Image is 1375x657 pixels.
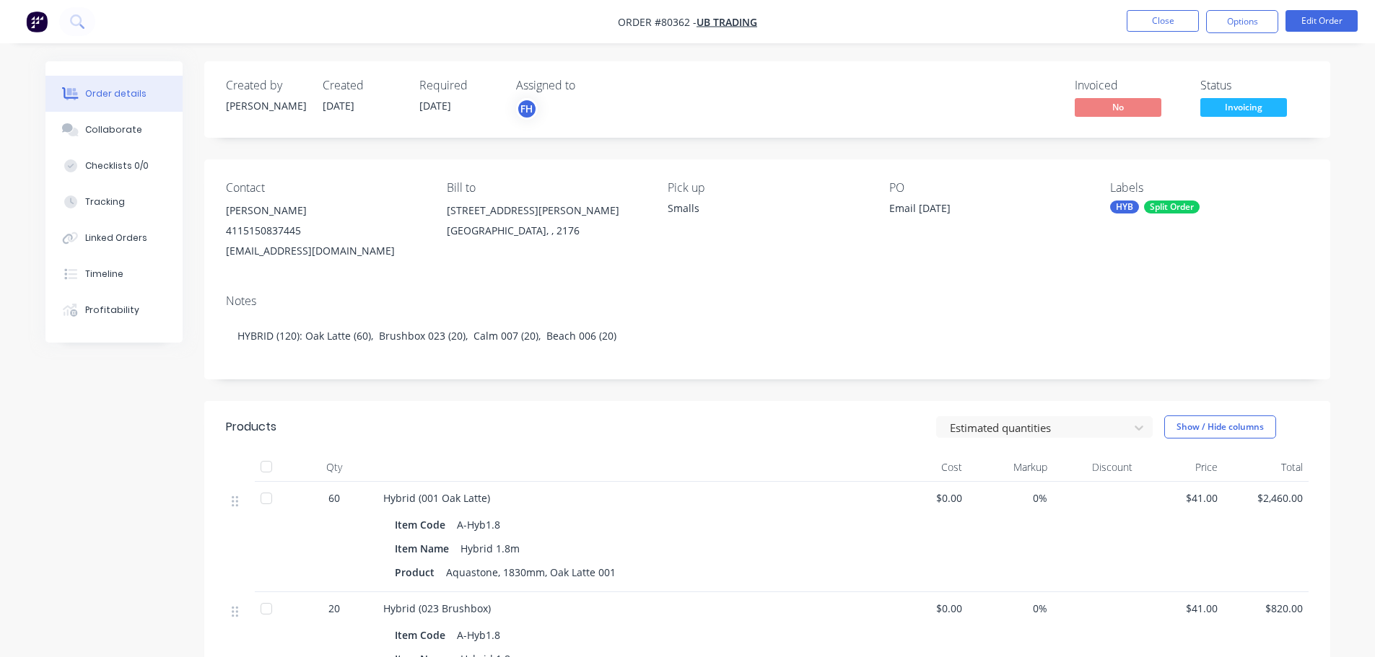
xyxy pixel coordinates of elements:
[328,601,340,616] span: 20
[395,538,455,559] div: Item Name
[85,268,123,281] div: Timeline
[323,99,354,113] span: [DATE]
[974,490,1047,506] span: 0%
[226,98,305,113] div: [PERSON_NAME]
[45,184,183,220] button: Tracking
[883,453,968,482] div: Cost
[226,221,424,241] div: 4115150837445
[889,200,1070,221] div: Email [DATE]
[889,490,962,506] span: $0.00
[451,625,506,645] div: A-Hyb1.8
[668,200,865,216] div: Smalls
[1053,453,1138,482] div: Discount
[1144,601,1218,616] span: $41.00
[226,200,424,261] div: [PERSON_NAME]4115150837445[EMAIL_ADDRESS][DOMAIN_NAME]
[328,490,340,506] span: 60
[1110,181,1308,195] div: Labels
[291,453,377,482] div: Qty
[85,123,142,136] div: Collaborate
[419,99,451,113] span: [DATE]
[447,221,645,241] div: [GEOGRAPHIC_DATA], , 2176
[451,514,506,535] div: A-Hyb1.8
[889,181,1087,195] div: PO
[226,294,1309,308] div: Notes
[323,79,402,92] div: Created
[1200,79,1309,92] div: Status
[516,79,660,92] div: Assigned to
[45,220,183,256] button: Linked Orders
[1110,200,1139,213] div: HYB
[85,304,139,317] div: Profitability
[440,562,621,583] div: Aquastone, 1830mm, Oak Latte 001
[395,562,440,583] div: Product
[85,195,125,208] div: Tracking
[85,232,147,244] div: Linked Orders
[45,112,183,148] button: Collaborate
[974,601,1047,616] span: 0%
[668,181,865,195] div: Pick up
[1127,10,1199,32] button: Close
[1075,98,1161,116] span: No
[383,601,491,615] span: Hybrid (023 Brushbox)
[1229,490,1303,506] span: $2,460.00
[618,15,697,29] span: Order #80362 -
[226,241,424,261] div: [EMAIL_ADDRESS][DOMAIN_NAME]
[226,79,305,92] div: Created by
[85,87,147,100] div: Order details
[1285,10,1358,32] button: Edit Order
[1200,98,1287,120] button: Invoicing
[419,79,499,92] div: Required
[1144,490,1218,506] span: $41.00
[45,148,183,184] button: Checklists 0/0
[395,514,451,535] div: Item Code
[383,491,490,505] span: Hybrid (001 Oak Latte)
[395,625,451,645] div: Item Code
[45,76,183,112] button: Order details
[968,453,1053,482] div: Markup
[447,200,645,247] div: [STREET_ADDRESS][PERSON_NAME][GEOGRAPHIC_DATA], , 2176
[1223,453,1309,482] div: Total
[26,11,48,32] img: Factory
[226,314,1309,358] div: HYBRID (120): Oak Latte (60), Brushbox 023 (20), Calm 007 (20), Beach 006 (20)
[447,200,645,221] div: [STREET_ADDRESS][PERSON_NAME]
[1200,98,1287,116] span: Invoicing
[1229,601,1303,616] span: $820.00
[1206,10,1278,33] button: Options
[226,418,276,436] div: Products
[1075,79,1183,92] div: Invoiced
[226,200,424,221] div: [PERSON_NAME]
[516,98,538,120] button: FH
[45,292,183,328] button: Profitability
[1164,415,1276,438] button: Show / Hide columns
[889,601,962,616] span: $0.00
[45,256,183,292] button: Timeline
[85,159,149,172] div: Checklists 0/0
[226,181,424,195] div: Contact
[447,181,645,195] div: Bill to
[697,15,757,29] a: UB Trading
[1144,200,1200,213] div: Split Order
[455,538,525,559] div: Hybrid 1.8m
[1138,453,1223,482] div: Price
